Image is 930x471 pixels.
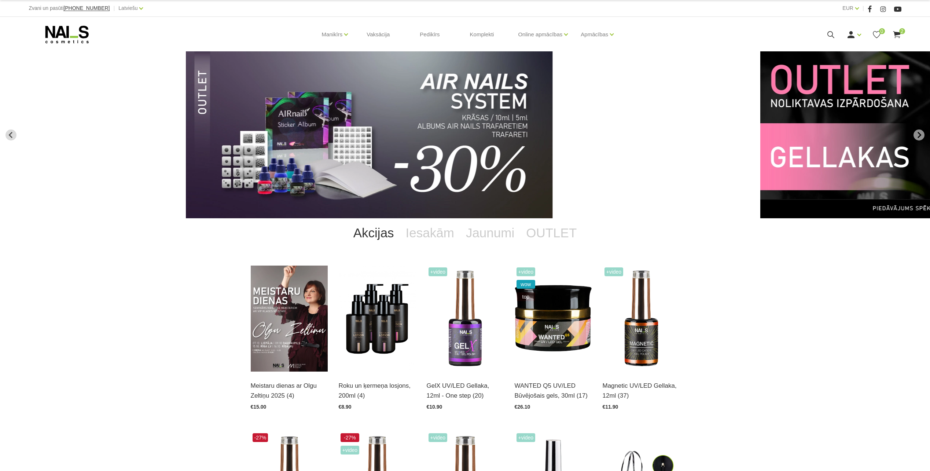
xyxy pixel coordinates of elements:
span: €8.90 [339,404,352,410]
span: €26.10 [515,404,530,410]
button: Next slide [914,129,925,140]
a: Manikīrs [322,20,343,49]
a: EUR [842,4,853,12]
div: Zvani un pasūti [29,4,110,13]
a: WANTED Q5 UV/LED Būvējošais gels, 30ml (17) [515,381,592,401]
a: Jaunumi [460,218,520,248]
a: Apmācības [581,20,608,49]
span: -27% [253,433,268,442]
a: OUTLET [520,218,582,248]
a: Online apmācības [518,20,562,49]
a: Meistaru dienas ar Olgu Zeltiņu 2025 (4) [251,381,328,401]
a: Akcijas [348,218,400,248]
span: €15.00 [251,404,266,410]
span: -27% [341,433,360,442]
span: top [517,292,536,301]
span: +Video [604,267,624,276]
a: Pedikīrs [414,17,445,52]
a: [PHONE_NUMBER] [63,6,110,11]
button: Previous slide [5,129,16,140]
span: €11.90 [603,404,618,410]
a: 0 [872,30,881,39]
span: wow [517,280,536,289]
a: Roku un ķermeņa losjons, 200ml (4) [339,381,416,401]
span: | [863,4,864,13]
img: Gels WANTED NAILS cosmetics tehniķu komanda ir radījusi gelu, kas ilgi jau ir katra meistara mekl... [515,266,592,372]
a: Vaksācija [361,17,396,52]
li: 11 of 13 [186,51,744,218]
a: Komplekti [464,17,500,52]
img: Trīs vienā - bāze, tonis, tops (trausliem nagiem vēlams papildus lietot bāzi). Ilgnoturīga un int... [427,266,504,372]
span: €10.90 [427,404,442,410]
span: 0 [879,28,885,34]
span: +Video [429,433,448,442]
a: Iesakām [400,218,460,248]
span: +Video [517,433,536,442]
span: | [113,4,115,13]
span: 2 [899,28,905,34]
a: Latviešu [118,4,137,12]
a: GelX UV/LED Gellaka, 12ml - One step (20) [427,381,504,401]
span: +Video [429,267,448,276]
iframe: chat widget [879,448,926,471]
a: Magnetic UV/LED Gellaka, 12ml (37) [603,381,680,401]
img: BAROJOŠS roku un ķermeņa LOSJONSBALI COCONUT barojošs roku un ķermeņa losjons paredzēts jebkura t... [339,266,416,372]
img: ✨ Meistaru dienas ar Olgu Zeltiņu 2025 ✨🍂 RUDENS / Seminārs manikīra meistariem 🍂📍 Liepāja – 7. o... [251,266,328,372]
img: Ilgnoturīga gellaka, kas sastāv no metāla mikrodaļiņām, kuras īpaša magnēta ietekmē var pārvērst ... [603,266,680,372]
a: 2 [892,30,901,39]
span: +Video [517,267,536,276]
span: +Video [341,446,360,454]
